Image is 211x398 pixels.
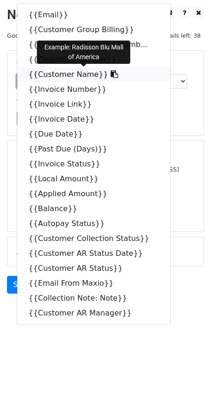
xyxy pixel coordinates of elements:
a: {{Due Date}} [17,127,170,142]
span: Daily emails left: 38 [141,31,204,41]
a: {{Customer AR Manager}} [17,306,170,321]
div: Example: Radisson Blu Mall of America [37,41,130,64]
a: {{Customer AR Status Date}} [17,246,170,261]
a: {{Invoice Date}} [17,112,170,127]
a: {{Email}} [17,7,170,22]
a: {{Local Amount}} [17,172,170,186]
a: Send [7,276,38,294]
a: {{Email From Maxio}} [17,276,170,291]
a: Daily emails left: 38 [141,32,204,39]
h2: New Campaign [7,7,204,23]
a: {{Customer Name}} [17,67,170,82]
a: {{Applied Amount}} [17,186,170,201]
a: {{Invoice Number}} [17,82,170,97]
a: {{Customer Group Billing}} [17,22,170,37]
a: {{Consolidated Invoice Numb... [17,37,170,52]
a: {{Invoice Link}} [17,97,170,112]
a: {{Autopay Status}} [17,216,170,231]
a: {{Customer Collection Status}} [17,231,170,246]
small: Google Sheet: [7,32,127,39]
iframe: Chat Widget [164,353,211,398]
a: {{Customer AR Status}} [17,261,170,276]
a: {{Balance}} [17,201,170,216]
a: {{Invoice Status}} [17,157,170,172]
a: {{Collection Note: Note}} [17,291,170,306]
a: {{Past Due (Days)}} [17,142,170,157]
a: {{Customer Number}} [17,52,170,67]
